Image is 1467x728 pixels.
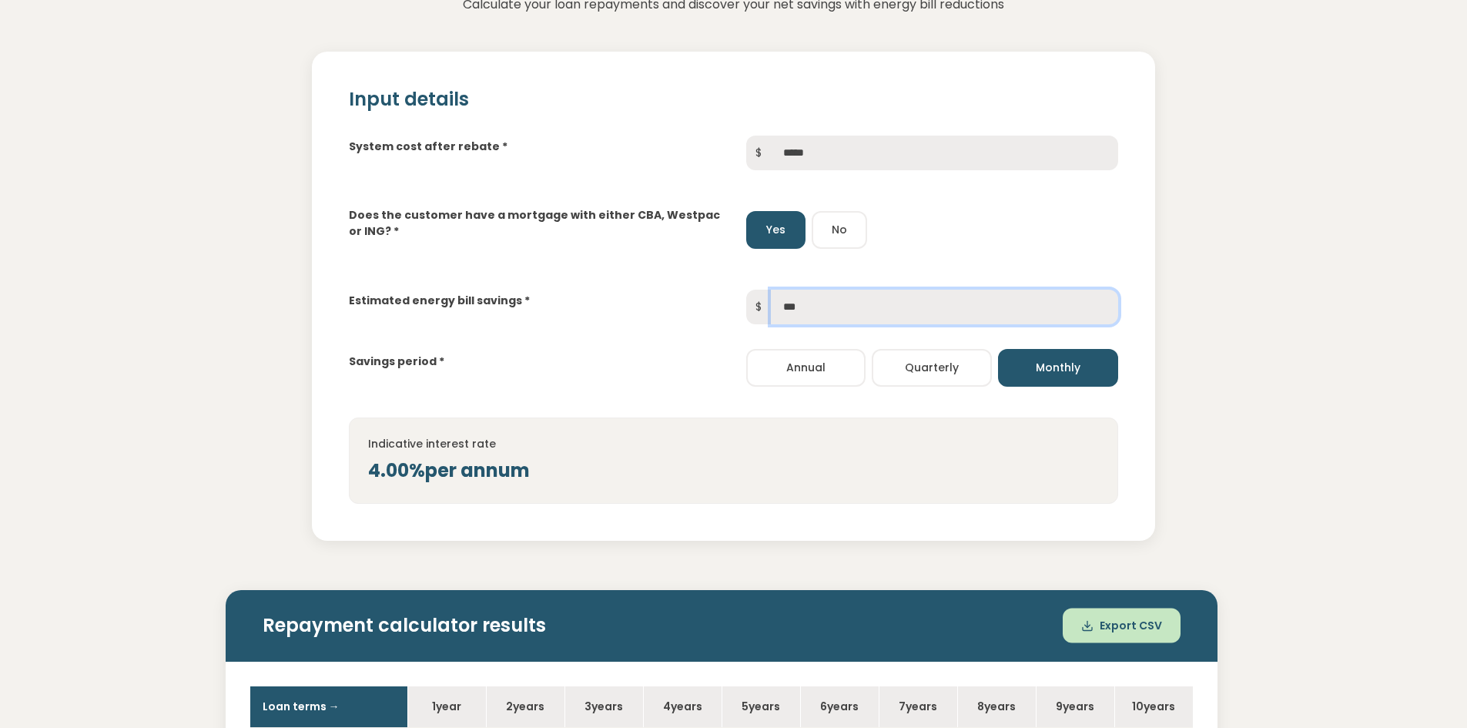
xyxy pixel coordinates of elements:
h2: Input details [349,89,1118,111]
th: 6 year s [800,686,879,727]
th: 1 year [407,686,486,727]
th: 10 year s [1114,686,1193,727]
th: Loan terms → [250,686,407,727]
h4: Indicative interest rate [368,437,1099,451]
th: 3 year s [564,686,643,727]
th: 9 year s [1036,686,1114,727]
label: Savings period * [349,354,444,370]
button: Export CSV [1063,609,1181,643]
th: 4 year s [643,686,722,727]
span: $ [746,136,771,170]
label: System cost after rebate * [349,139,507,155]
button: Quarterly [872,349,992,387]
th: 8 year s [957,686,1036,727]
h2: Repayment calculator results [263,615,1181,637]
th: 2 year s [486,686,564,727]
th: 5 year s [722,686,800,727]
label: Estimated energy bill savings * [349,293,530,309]
button: Annual [746,349,866,387]
span: $ [746,290,771,324]
button: Monthly [998,349,1118,387]
label: Does the customer have a mortgage with either CBA, Westpac or ING? * [349,207,721,240]
th: 7 year s [879,686,957,727]
button: Yes [746,211,806,249]
button: No [812,211,867,249]
div: 4.00% per annum [368,457,1099,485]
